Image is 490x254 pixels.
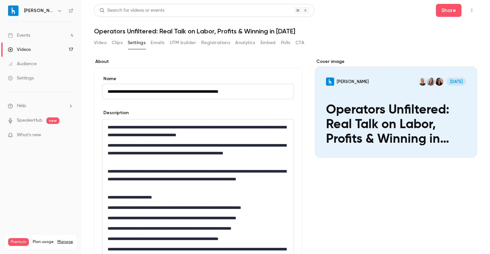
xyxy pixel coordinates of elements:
[18,4,29,14] img: Profile image for Salim
[5,67,124,105] div: Salim says…
[281,38,290,48] button: Polls
[5,151,124,170] div: user says…
[8,32,30,39] div: Events
[10,31,91,42] a: [EMAIL_ADDRESS][PERSON_NAME][PERSON_NAME][DOMAIN_NAME]
[296,38,304,48] button: CTA
[315,58,477,158] section: Cover image
[10,212,15,218] button: Upload attachment
[28,54,111,59] div: joined the conversation
[31,212,36,218] button: Gif picker
[23,196,124,216] div: thanks for your help we can close the chat
[19,53,26,60] img: Profile image for Salim
[92,151,124,165] div: ok thanks
[8,46,31,53] div: Videos
[5,170,51,184] div: You’re welcome[PERSON_NAME] • 1h ago
[29,110,119,122] div: will it cause a disruption if I de-activate the user who created the evenet?
[102,76,294,82] label: Name
[10,174,46,180] div: You’re welcome
[112,38,122,48] button: Clips
[8,75,34,81] div: Settings
[235,38,255,48] button: Analytics
[10,24,101,43] div: You will be notified here and by email ( )
[17,132,41,139] span: What's new
[102,110,129,116] label: Description
[94,38,107,48] button: Video
[41,212,46,218] button: Start recording
[46,117,59,124] span: new
[5,67,106,100] div: Hey [PERSON_NAME],No worries, every teammates that have access to your account can run the event
[4,3,17,15] button: go back
[467,5,477,16] button: Top Bar Actions
[31,8,60,15] p: Active 1h ago
[5,131,62,146] div: no, you can proceed
[10,71,101,96] div: Hey [PERSON_NAME], No worries, every teammates that have access to your account can run the event
[8,103,73,109] li: help-dropdown-opener
[10,186,61,189] div: [PERSON_NAME] • 1h ago
[315,58,477,65] label: Cover image
[33,239,53,245] span: Plan usage
[8,61,37,67] div: Audience
[5,106,124,131] div: user says…
[23,106,124,126] div: will it cause a disruption if I de-activate the user who created the evenet?
[436,4,461,17] button: Share
[201,38,230,48] button: Registrations
[28,54,64,59] b: [PERSON_NAME]
[57,239,73,245] a: Manage
[94,27,477,35] h1: Operators Unfiltered: Real Talk on Labor, Profits & Winning in [DATE]
[24,7,54,14] h6: [PERSON_NAME]
[99,7,164,14] div: Search for videos or events
[101,3,114,15] button: Home
[114,3,125,14] div: Close
[10,135,57,142] div: no, you can proceed
[5,131,124,151] div: Salim says…
[5,196,124,224] div: user says…
[6,199,124,210] textarea: Message…
[94,58,302,65] label: About
[20,212,26,218] button: Emoji picker
[5,52,124,67] div: Salim says…
[17,103,26,109] span: Help
[17,117,42,124] a: SpeakerHub
[261,38,276,48] button: Embed
[5,20,124,53] div: Operator says…
[151,38,164,48] button: Emails
[5,170,124,196] div: Salim says…
[5,20,106,47] div: You will be notified here and by email ([EMAIL_ADDRESS][PERSON_NAME][PERSON_NAME][DOMAIN_NAME])
[97,154,119,161] div: ok thanks
[8,6,18,16] img: Harri
[31,3,74,8] h1: [PERSON_NAME]
[111,210,122,220] button: Send a message…
[128,38,146,48] button: Settings
[170,38,196,48] button: UTM builder
[8,238,29,246] span: Premium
